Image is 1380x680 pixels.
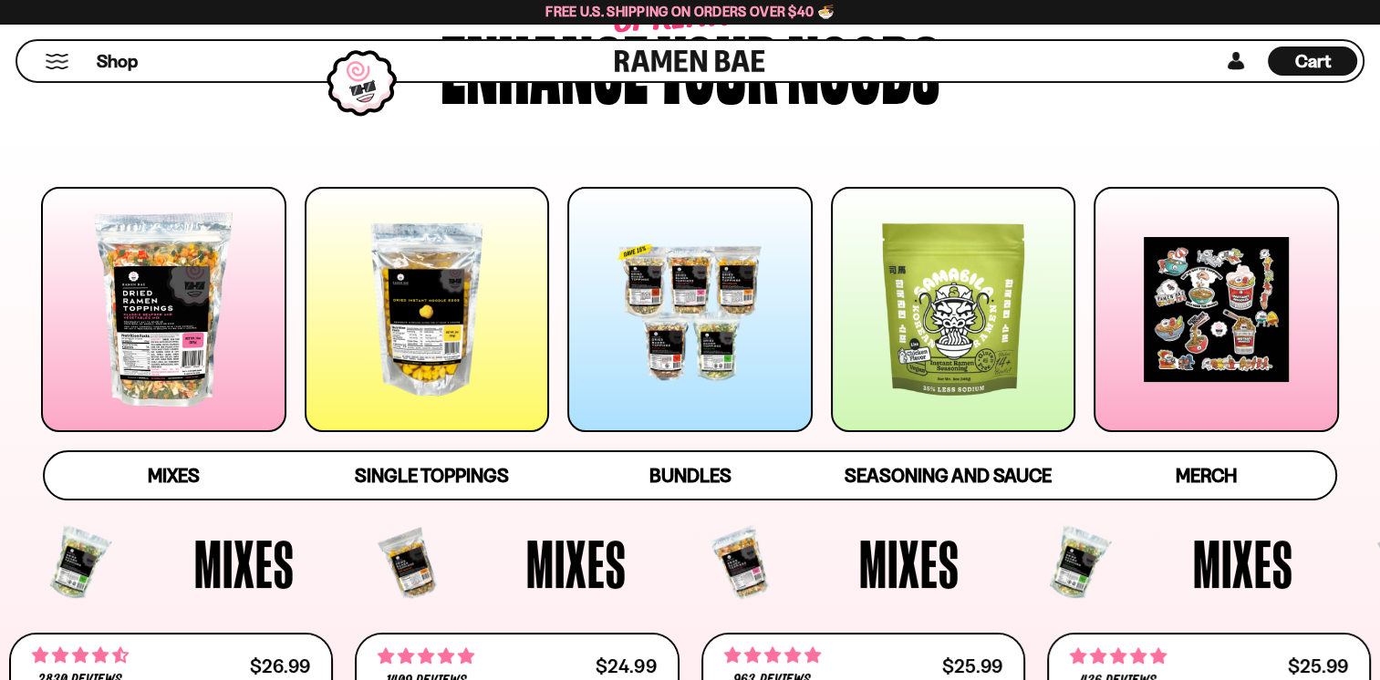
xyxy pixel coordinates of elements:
div: noods [787,21,939,108]
a: Mixes [45,452,303,499]
div: Cart [1268,41,1357,81]
span: Single Toppings [355,464,509,487]
div: Enhance [441,21,648,108]
span: Cart [1295,50,1331,72]
span: Mixes [193,530,294,597]
div: $26.99 [250,657,310,675]
span: 4.76 stars [378,644,474,668]
div: $24.99 [596,657,656,675]
span: Merch [1176,464,1237,487]
div: $25.99 [942,657,1002,675]
a: Single Toppings [303,452,561,499]
span: 4.75 stars [724,644,821,667]
span: 4.68 stars [32,644,129,667]
a: Seasoning and Sauce [819,452,1077,499]
span: Mixes [1193,530,1293,597]
span: Mixes [526,530,627,597]
a: Bundles [561,452,819,499]
span: Shop [97,49,138,74]
span: Mixes [859,530,960,597]
span: Seasoning and Sauce [845,464,1052,487]
button: Mobile Menu Trigger [45,54,69,69]
a: Shop [97,46,138,76]
span: Mixes [148,464,200,487]
span: Free U.S. Shipping on Orders over $40 🍜 [545,3,835,20]
div: $25.99 [1288,657,1348,675]
span: Bundles [648,464,731,487]
div: your [658,21,778,108]
span: 4.76 stars [1070,644,1167,668]
a: Merch [1077,452,1335,499]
